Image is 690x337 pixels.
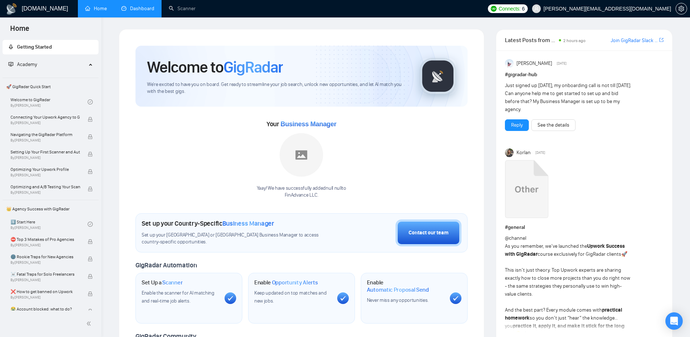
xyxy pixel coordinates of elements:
[538,121,569,129] a: See the details
[3,79,98,94] span: 🚀 GigRadar Quick Start
[11,236,80,243] span: ⛔ Top 3 Mistakes of Pro Agencies
[396,219,461,246] button: Contact our team
[257,185,346,199] div: Yaay! We have successfully added null null to
[222,219,274,227] span: Business Manager
[254,290,327,304] span: Keep updated on top matches and new jobs.
[11,166,80,173] span: Optimizing Your Upwork Profile
[88,291,93,296] span: lock
[11,288,80,295] span: ❌ How to get banned on Upwork
[6,3,17,15] img: logo
[511,121,523,129] a: Reply
[11,253,80,260] span: 🌚 Rookie Traps for New Agencies
[147,81,408,95] span: We're excited to have you on board. Get ready to streamline your job search, unlock new opportuni...
[521,331,527,337] span: ✍️
[535,149,545,156] span: [DATE]
[515,331,521,337] span: 💡
[142,290,214,304] span: Enable the scanner for AI matching and real-time job alerts.
[142,279,183,286] h1: Set Up a
[223,57,283,77] span: GigRadar
[499,5,520,13] span: Connects:
[505,119,529,131] button: Reply
[280,133,323,177] img: placeholder.png
[254,279,318,286] h1: Enable
[3,202,98,216] span: 👑 Agency Success with GigRadar
[367,286,429,293] span: Automatic Proposal Send
[11,173,80,177] span: By [PERSON_NAME]
[162,279,183,286] span: Scanner
[11,190,80,195] span: By [PERSON_NAME]
[85,5,107,12] a: homeHome
[11,156,80,160] span: By [PERSON_NAME]
[505,323,624,337] strong: practice it, apply it, and make it stick for the long run.
[517,59,552,67] span: [PERSON_NAME]
[611,37,658,45] a: Join GigRadar Slack Community
[169,5,196,12] a: searchScanner
[11,271,80,278] span: ☠️ Fatal Traps for Solo Freelancers
[11,121,80,125] span: By [PERSON_NAME]
[88,222,93,227] span: check-circle
[420,58,456,94] img: gigradar-logo.png
[11,260,80,265] span: By [PERSON_NAME]
[8,44,13,49] span: rocket
[534,6,539,11] span: user
[505,59,514,68] img: Anisuzzaman Khan
[8,61,37,67] span: Academy
[505,160,548,221] a: Upwork Success with GigRadar.mp4
[88,169,93,174] span: lock
[88,134,93,139] span: lock
[11,138,80,143] span: By [PERSON_NAME]
[11,94,88,110] a: Welcome to GigRadarBy[PERSON_NAME]
[505,223,664,231] h1: # general
[88,152,93,157] span: lock
[142,232,334,246] span: Set up your [GEOGRAPHIC_DATA] or [GEOGRAPHIC_DATA] Business Manager to access country-specific op...
[11,148,80,156] span: Setting Up Your First Scanner and Auto-Bidder
[505,82,632,114] div: Just signed up [DATE], my onboarding call is not till [DATE]. Can anyone help me to get started t...
[11,131,80,138] span: Navigating the GigRadar Platform
[135,261,197,269] span: GigRadar Automation
[11,295,80,300] span: By [PERSON_NAME]
[267,120,336,128] span: Your
[257,192,346,199] p: FinAdvance LLC .
[11,243,80,247] span: By [PERSON_NAME]
[88,309,93,314] span: lock
[531,119,576,131] button: See the details
[3,40,99,54] li: Getting Started
[517,149,531,157] span: Korlan
[522,5,525,13] span: 6
[11,114,80,121] span: Connecting Your Upwork Agency to GigRadar
[17,61,37,67] span: Academy
[676,6,687,12] a: setting
[505,71,664,79] h1: # gigradar-hub
[8,62,13,67] span: fund-projection-screen
[88,99,93,104] span: check-circle
[88,117,93,122] span: lock
[367,297,428,303] span: Never miss any opportunities.
[11,305,80,313] span: 😭 Account blocked: what to do?
[563,38,586,43] span: 2 hours ago
[88,239,93,244] span: lock
[505,148,514,157] img: Korlan
[280,120,336,128] span: Business Manager
[367,279,444,293] h1: Enable
[505,36,557,45] span: Latest Posts from the GigRadar Community
[676,3,687,15] button: setting
[409,229,448,237] div: Contact our team
[88,274,93,279] span: lock
[17,44,52,50] span: Getting Started
[557,60,566,67] span: [DATE]
[11,278,80,282] span: By [PERSON_NAME]
[505,235,526,241] span: @channel
[88,256,93,262] span: lock
[88,186,93,192] span: lock
[491,6,497,12] img: upwork-logo.png
[659,37,664,44] a: export
[121,5,154,12] a: dashboardDashboard
[86,320,93,327] span: double-left
[272,279,318,286] span: Opportunity Alerts
[665,312,683,330] div: Open Intercom Messenger
[11,216,88,232] a: 1️⃣ Start HereBy[PERSON_NAME]
[142,219,274,227] h1: Set up your Country-Specific
[147,57,283,77] h1: Welcome to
